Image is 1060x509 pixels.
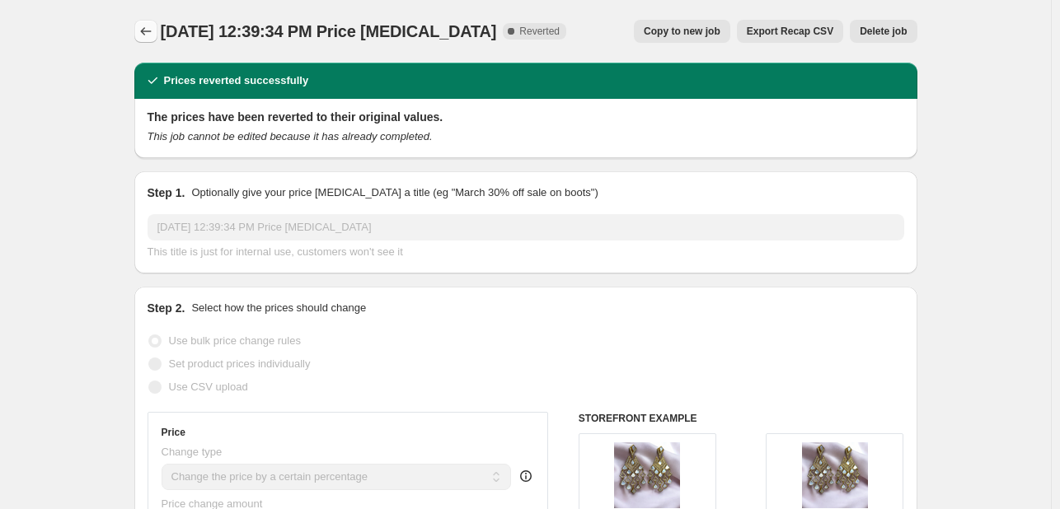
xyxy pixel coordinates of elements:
[169,381,248,393] span: Use CSV upload
[191,300,366,316] p: Select how the prices should change
[644,25,720,38] span: Copy to new job
[518,468,534,484] div: help
[191,184,598,201] p: Optionally give your price [MEDICAL_DATA] a title (eg "March 30% off sale on boots")
[148,130,433,142] i: This job cannot be edited because it has already completed.
[148,300,185,316] h2: Step 2.
[579,412,904,425] h6: STOREFRONT EXAMPLE
[164,72,309,89] h2: Prices reverted successfully
[747,25,833,38] span: Export Recap CSV
[519,25,560,38] span: Reverted
[162,446,223,458] span: Change type
[860,25,907,38] span: Delete job
[161,22,497,40] span: [DATE] 12:39:34 PM Price [MEDICAL_DATA]
[148,245,403,258] span: This title is just for internal use, customers won't see it
[148,214,904,240] input: 30% off holiday sale
[850,20,917,43] button: Delete job
[148,184,185,201] h2: Step 1.
[162,426,185,439] h3: Price
[169,334,301,347] span: Use bulk price change rules
[802,442,868,508] img: IMG_9626_80x.png
[737,20,843,43] button: Export Recap CSV
[634,20,730,43] button: Copy to new job
[134,20,157,43] button: Price change jobs
[148,109,904,125] h2: The prices have been reverted to their original values.
[169,357,311,370] span: Set product prices individually
[614,442,680,508] img: IMG_9626_80x.png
